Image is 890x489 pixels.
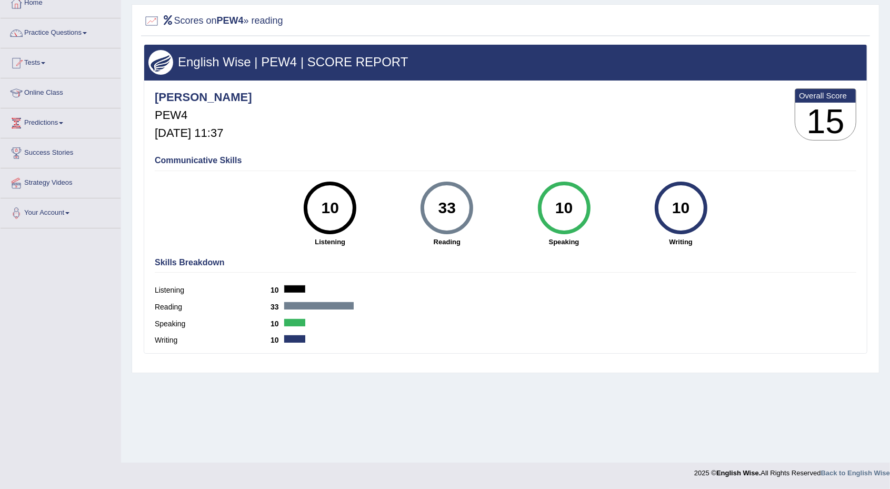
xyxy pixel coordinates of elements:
label: Speaking [155,318,271,330]
h4: Skills Breakdown [155,258,856,267]
label: Listening [155,285,271,296]
h3: English Wise | PEW4 | SCORE REPORT [148,55,863,69]
h4: [PERSON_NAME] [155,91,252,104]
div: 2025 © All Rights Reserved [694,463,890,478]
b: PEW4 [217,15,244,26]
label: Writing [155,335,271,346]
a: Predictions [1,108,121,135]
strong: Reading [394,237,500,247]
div: 33 [428,186,466,230]
h2: Scores on » reading [144,13,283,29]
a: Online Class [1,78,121,105]
strong: Listening [277,237,383,247]
label: Reading [155,302,271,313]
strong: English Wise. [716,469,761,477]
a: Success Stories [1,138,121,165]
b: Overall Score [799,91,852,100]
a: Back to English Wise [821,469,890,477]
img: wings.png [148,50,173,75]
b: 33 [271,303,284,311]
div: 10 [662,186,700,230]
div: 10 [545,186,583,230]
b: 10 [271,286,284,294]
h5: PEW4 [155,109,252,122]
strong: Speaking [511,237,617,247]
b: 10 [271,320,284,328]
b: 10 [271,336,284,344]
a: Practice Questions [1,18,121,45]
a: Tests [1,48,121,75]
strong: Writing [628,237,734,247]
h3: 15 [795,103,856,141]
h5: [DATE] 11:37 [155,127,252,139]
a: Strategy Videos [1,168,121,195]
h4: Communicative Skills [155,156,856,165]
a: Your Account [1,198,121,225]
div: 10 [311,186,349,230]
